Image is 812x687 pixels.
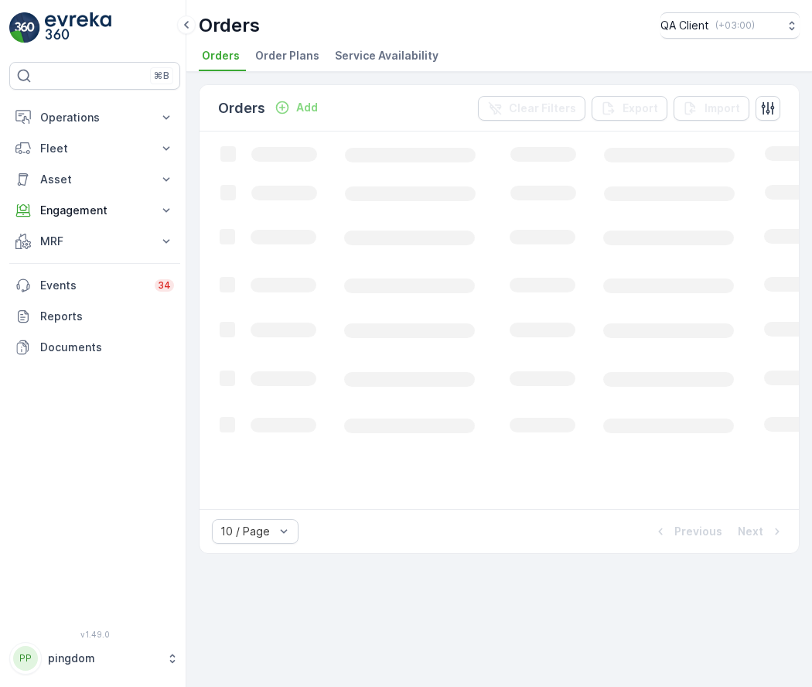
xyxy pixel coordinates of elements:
[705,101,740,116] p: Import
[40,203,149,218] p: Engagement
[45,12,111,43] img: logo_light-DOdMpM7g.png
[158,279,171,292] p: 34
[40,172,149,187] p: Asset
[202,48,240,63] span: Orders
[296,100,318,115] p: Add
[660,18,709,33] p: QA Client
[199,13,260,38] p: Orders
[9,164,180,195] button: Asset
[9,630,180,639] span: v 1.49.0
[9,226,180,257] button: MRF
[9,195,180,226] button: Engagement
[592,96,667,121] button: Export
[40,234,149,249] p: MRF
[509,101,576,116] p: Clear Filters
[154,70,169,82] p: ⌘B
[736,522,786,541] button: Next
[660,12,800,39] button: QA Client(+03:00)
[268,98,324,117] button: Add
[9,102,180,133] button: Operations
[651,522,724,541] button: Previous
[40,110,149,125] p: Operations
[623,101,658,116] p: Export
[9,642,180,675] button: PPpingdom
[335,48,438,63] span: Service Availability
[40,278,145,293] p: Events
[48,651,159,666] p: pingdom
[9,133,180,164] button: Fleet
[40,141,149,156] p: Fleet
[40,309,174,324] p: Reports
[738,524,763,539] p: Next
[674,96,749,121] button: Import
[13,646,38,671] div: PP
[9,270,180,301] a: Events34
[478,96,585,121] button: Clear Filters
[674,524,722,539] p: Previous
[218,97,265,119] p: Orders
[9,332,180,363] a: Documents
[40,340,174,355] p: Documents
[715,19,755,32] p: ( +03:00 )
[9,12,40,43] img: logo
[255,48,319,63] span: Order Plans
[9,301,180,332] a: Reports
